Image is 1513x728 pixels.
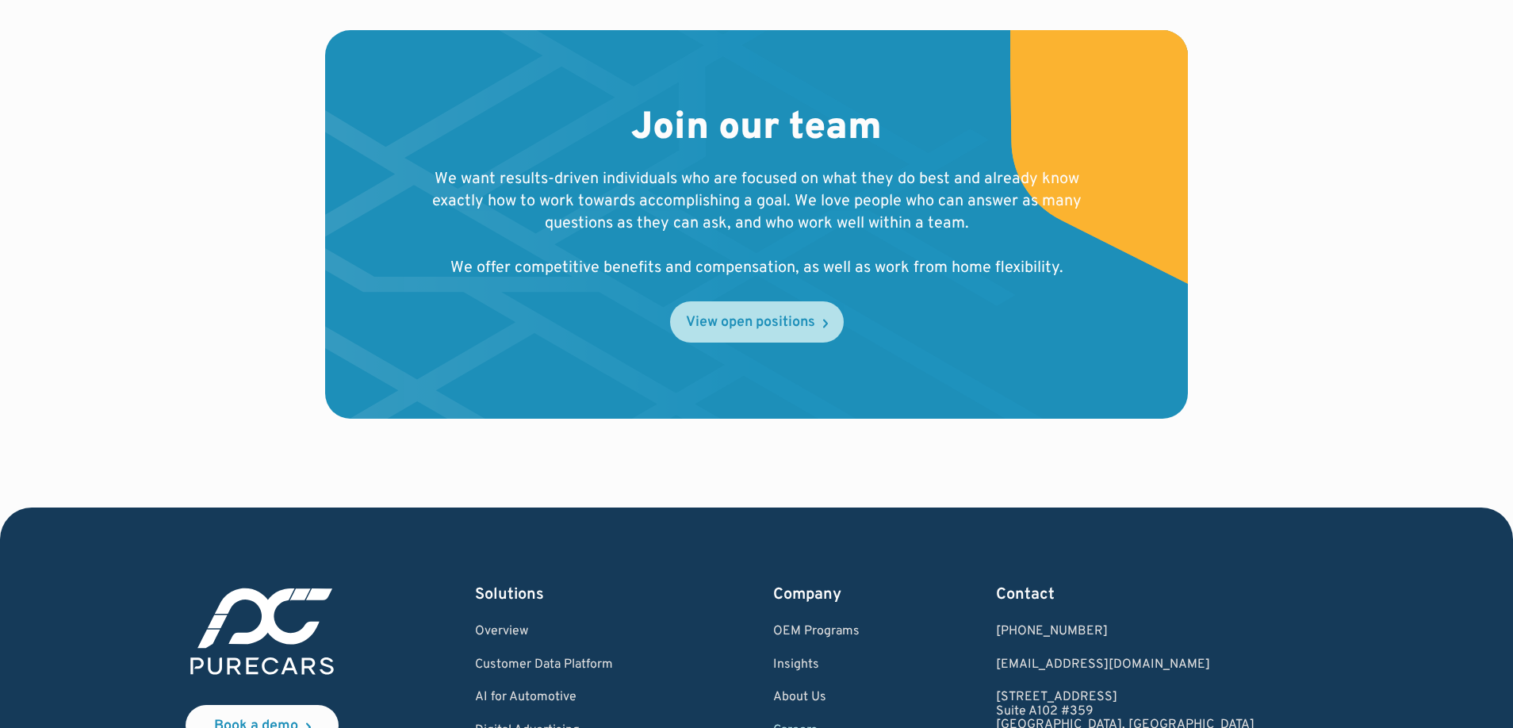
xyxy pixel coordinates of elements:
[686,316,815,330] div: View open positions
[773,625,860,639] a: OEM Programs
[670,301,844,343] a: View open positions
[427,168,1086,279] p: We want results-driven individuals who are focused on what they do best and already know exactly ...
[996,584,1254,606] div: Contact
[996,658,1254,672] a: Email us
[475,625,637,639] a: Overview
[631,106,882,152] h2: Join our team
[996,625,1254,639] div: [PHONE_NUMBER]
[475,691,637,705] a: AI for Automotive
[773,691,860,705] a: About Us
[773,584,860,606] div: Company
[186,584,339,680] img: purecars logo
[773,658,860,672] a: Insights
[475,658,637,672] a: Customer Data Platform
[475,584,637,606] div: Solutions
